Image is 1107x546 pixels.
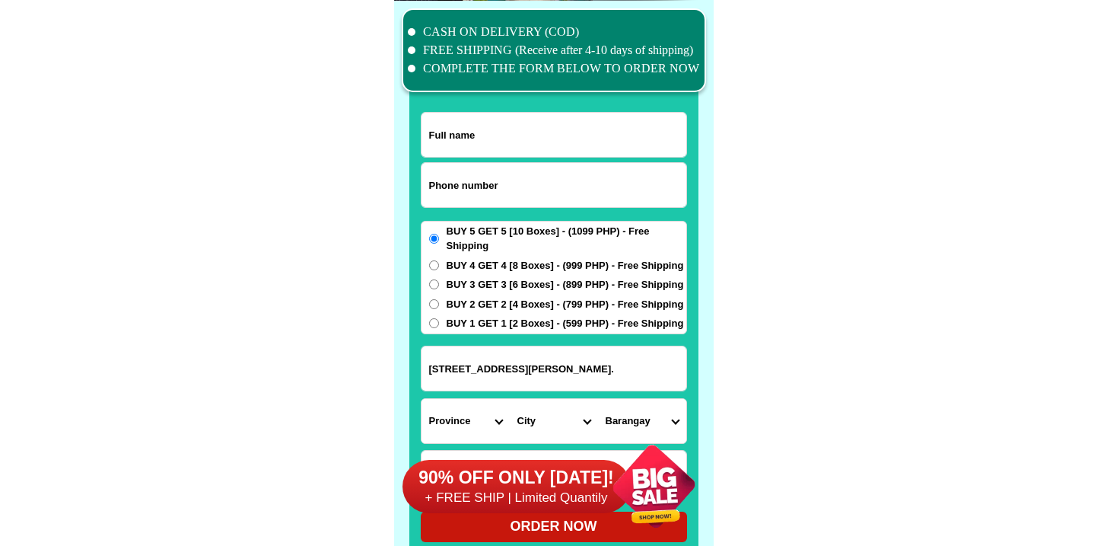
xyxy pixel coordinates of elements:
[402,467,631,490] h6: 90% OFF ONLY [DATE]!
[402,490,631,506] h6: + FREE SHIP | Limited Quantily
[421,399,510,443] select: Select province
[429,234,439,244] input: BUY 5 GET 5 [10 Boxes] - (1099 PHP) - Free Shipping
[598,399,686,443] select: Select commune
[447,224,686,254] span: BUY 5 GET 5 [10 Boxes] - (1099 PHP) - Free Shipping
[429,299,439,309] input: BUY 2 GET 2 [4 Boxes] - (799 PHP) - Free Shipping
[408,59,700,78] li: COMPLETE THE FORM BELOW TO ORDER NOW
[421,163,686,207] input: Input phone_number
[429,279,439,289] input: BUY 3 GET 3 [6 Boxes] - (899 PHP) - Free Shipping
[429,318,439,328] input: BUY 1 GET 1 [2 Boxes] - (599 PHP) - Free Shipping
[408,23,700,41] li: CASH ON DELIVERY (COD)
[429,260,439,270] input: BUY 4 GET 4 [8 Boxes] - (999 PHP) - Free Shipping
[510,399,598,443] select: Select district
[447,258,684,273] span: BUY 4 GET 4 [8 Boxes] - (999 PHP) - Free Shipping
[447,297,684,312] span: BUY 2 GET 2 [4 Boxes] - (799 PHP) - Free Shipping
[421,113,686,157] input: Input full_name
[408,41,700,59] li: FREE SHIPPING (Receive after 4-10 days of shipping)
[421,346,686,391] input: Input address
[447,277,684,292] span: BUY 3 GET 3 [6 Boxes] - (899 PHP) - Free Shipping
[447,316,684,331] span: BUY 1 GET 1 [2 Boxes] - (599 PHP) - Free Shipping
